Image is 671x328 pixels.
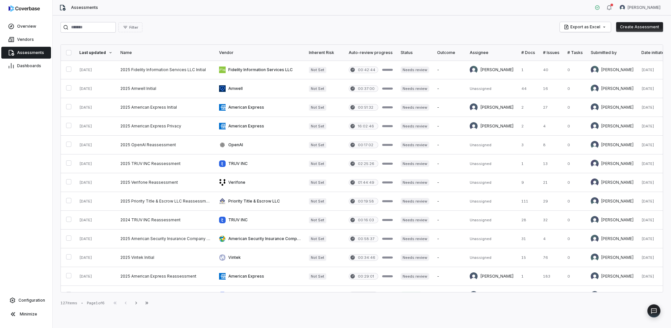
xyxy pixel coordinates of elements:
div: Vendor [219,50,301,55]
td: - [433,136,466,154]
img: Bridget Seagraves avatar [470,272,478,280]
img: Bridget Seagraves avatar [470,122,478,130]
img: Michael Violante avatar [591,216,599,224]
img: Bridget Seagraves avatar [470,103,478,111]
img: Robert Latcham avatar [591,141,599,149]
button: Export as Excel [560,22,611,32]
button: Filter [118,22,142,32]
td: - [433,98,466,117]
a: Assessments [1,47,51,59]
img: Michael Violante avatar [591,291,599,299]
a: Overview [1,20,51,32]
img: Madison Hull avatar [591,66,599,74]
span: Overview [17,24,36,29]
div: Auto-review progress [349,50,393,55]
a: Vendors [1,34,51,45]
img: Robert Latcham avatar [591,197,599,205]
td: - [433,61,466,79]
span: Vendors [17,37,34,42]
span: Assessments [17,50,44,55]
a: Configuration [3,294,50,306]
span: Assessments [71,5,98,10]
div: Name [120,50,211,55]
td: - [433,192,466,211]
div: Status [401,50,429,55]
img: Jason Boland avatar [591,160,599,168]
span: [PERSON_NAME] [628,5,660,10]
div: Page 1 of 6 [87,301,105,306]
img: Bridget Seagraves avatar [591,122,599,130]
img: Bridget Seagraves avatar [591,103,599,111]
span: Minimize [20,312,37,317]
button: Create Assessment [616,22,663,32]
img: Madison Hull avatar [470,66,478,74]
a: Dashboards [1,60,51,72]
td: - [433,211,466,230]
td: - [433,248,466,267]
div: # Docs [521,50,535,55]
span: Configuration [18,298,45,303]
td: - [433,173,466,192]
div: Last updated [79,50,112,55]
td: - [433,117,466,136]
div: • [81,301,83,305]
img: Jonathan Wann avatar [591,235,599,243]
img: Bridget Seagraves avatar [591,272,599,280]
img: Jeffrey Bivin avatar [620,5,625,10]
span: Filter [129,25,138,30]
td: - [433,79,466,98]
img: Jonathan Lee avatar [591,254,599,261]
td: - [433,267,466,286]
td: - [433,154,466,173]
img: Michael Violante avatar [470,291,478,299]
button: Minimize [3,308,50,321]
div: # Tasks [567,50,583,55]
img: logo-D7KZi-bG.svg [9,5,40,12]
div: Assignee [470,50,513,55]
div: 127 items [61,301,77,306]
td: - [433,230,466,248]
span: Dashboards [17,63,41,68]
div: Inherent Risk [309,50,341,55]
img: Travis Helton avatar [591,85,599,93]
button: Jeffrey Bivin avatar[PERSON_NAME] [616,3,664,13]
div: Submitted by [591,50,634,55]
div: Outcome [437,50,462,55]
img: Jason Boland avatar [591,178,599,186]
div: # Issues [543,50,559,55]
